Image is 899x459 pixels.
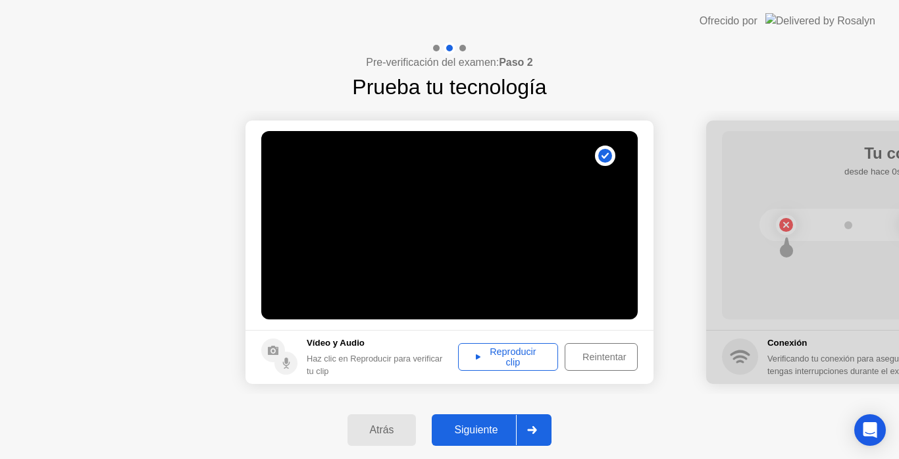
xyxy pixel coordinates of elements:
[432,414,552,446] button: Siguiente
[351,424,413,436] div: Atrás
[307,337,451,350] h5: Vídeo y Audio
[347,414,417,446] button: Atrás
[565,343,638,371] button: Reintentar
[765,13,875,28] img: Delivered by Rosalyn
[499,57,533,68] b: Paso 2
[463,346,553,367] div: Reproducir clip
[854,414,886,446] div: Open Intercom Messenger
[700,13,758,29] div: Ofrecido por
[366,55,532,70] h4: Pre-verificación del examen:
[458,343,558,371] button: Reproducir clip
[569,352,639,362] div: Reintentar
[352,71,546,103] h1: Prueba tu tecnología
[307,352,451,377] div: Haz clic en Reproducir para verificar tu clip
[436,424,516,436] div: Siguiente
